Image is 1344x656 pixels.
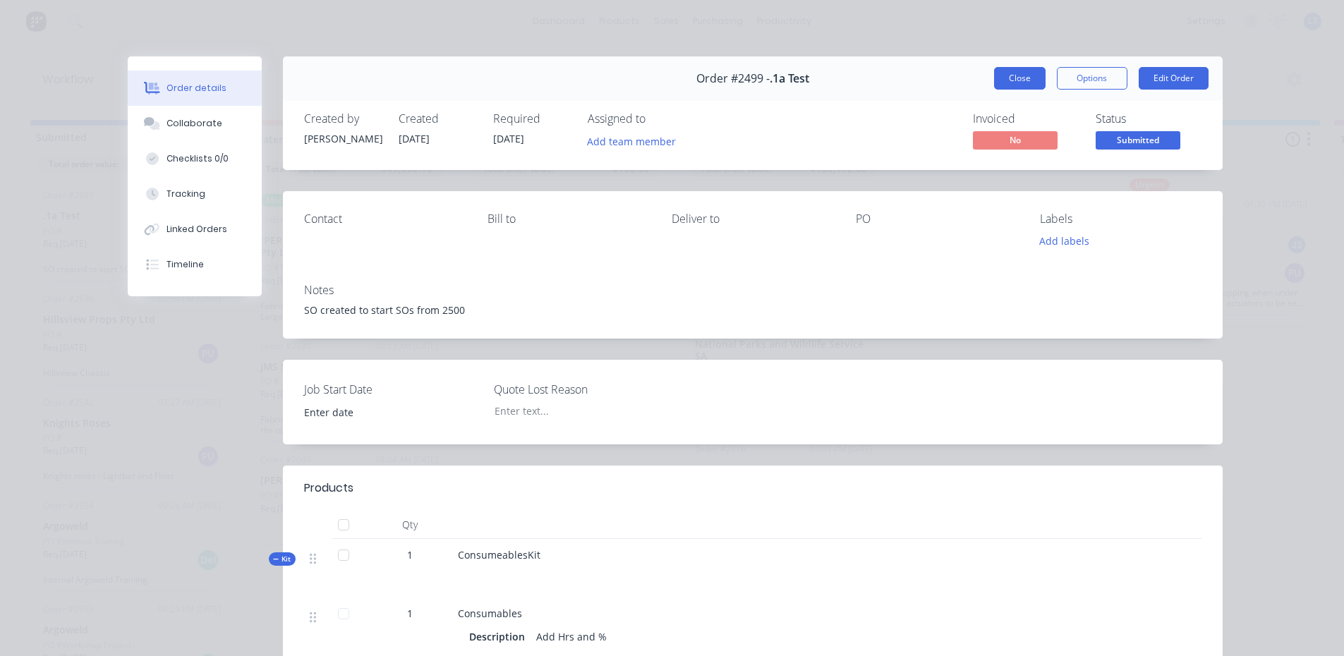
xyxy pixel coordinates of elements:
div: Qty [368,511,452,539]
button: Edit Order [1139,67,1209,90]
div: Created [399,112,476,126]
button: Add team member [579,131,683,150]
button: Timeline [128,247,262,282]
span: Kit [273,554,291,564]
div: Bill to [488,212,649,226]
div: Notes [304,284,1201,297]
input: Enter date [294,401,470,423]
div: Status [1096,112,1201,126]
div: Contact [304,212,466,226]
button: Close [994,67,1046,90]
div: Collaborate [167,117,222,130]
div: Order details [167,82,226,95]
div: Created by [304,112,382,126]
div: Description [469,626,531,647]
button: Submitted [1096,131,1180,152]
div: Timeline [167,258,204,271]
button: Checklists 0/0 [128,141,262,176]
div: Products [304,480,353,497]
span: ConsumeablesKit [458,548,540,561]
div: Assigned to [588,112,729,126]
div: Deliver to [672,212,833,226]
div: Linked Orders [167,223,227,236]
button: Add team member [588,131,684,150]
div: Add Hrs and % [531,626,612,647]
span: Submitted [1096,131,1180,149]
span: .1a Test [770,72,809,85]
label: Quote Lost Reason [494,381,670,398]
button: Collaborate [128,106,262,141]
span: No [973,131,1058,149]
div: Required [493,112,571,126]
div: PO [856,212,1017,226]
button: Tracking [128,176,262,212]
button: Linked Orders [128,212,262,247]
span: 1 [407,547,413,562]
div: Tracking [167,188,205,200]
label: Job Start Date [304,381,480,398]
button: Options [1057,67,1127,90]
span: Order #2499 - [696,72,770,85]
span: [DATE] [399,132,430,145]
button: Order details [128,71,262,106]
div: Kit [269,552,296,566]
span: Consumables [458,607,522,620]
span: [DATE] [493,132,524,145]
div: [PERSON_NAME] [304,131,382,146]
div: Invoiced [973,112,1079,126]
div: Labels [1040,212,1201,226]
span: 1 [407,606,413,621]
div: Checklists 0/0 [167,152,229,165]
div: SO created to start SOs from 2500 [304,303,1201,317]
button: Add labels [1032,231,1097,250]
